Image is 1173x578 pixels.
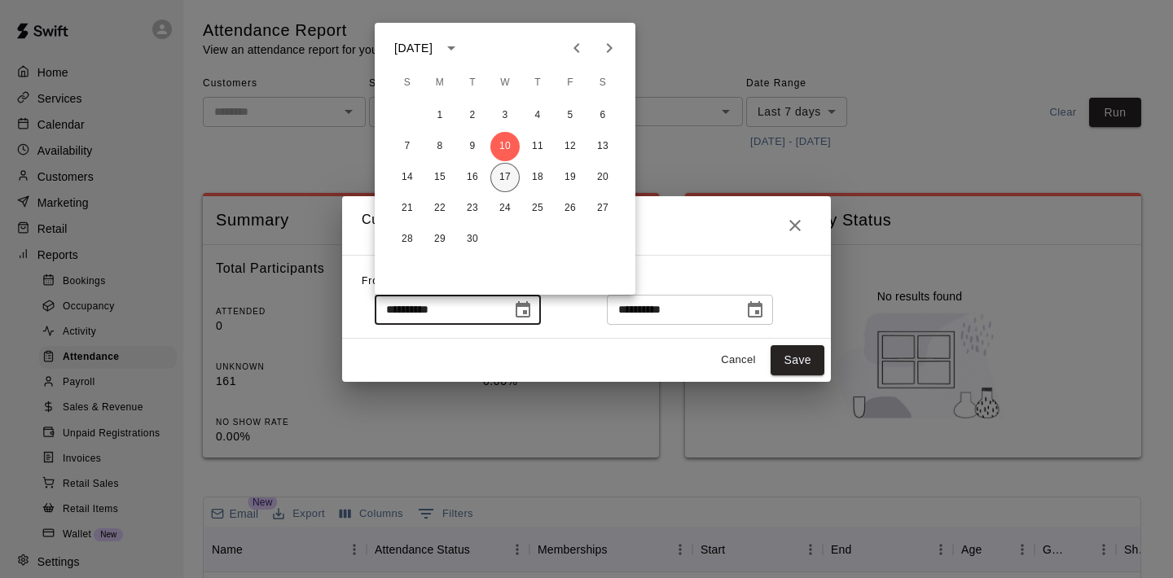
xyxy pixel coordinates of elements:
[393,194,422,223] button: 21
[588,132,617,161] button: 13
[588,194,617,223] button: 27
[425,163,455,192] button: 15
[393,163,422,192] button: 14
[458,163,487,192] button: 16
[507,294,539,326] button: Choose date, selected date is Sep 10, 2025
[712,348,764,373] button: Cancel
[523,101,552,130] button: 4
[393,132,422,161] button: 7
[490,101,520,130] button: 3
[523,194,552,223] button: 25
[393,67,422,99] span: Sunday
[593,32,626,64] button: Next month
[458,194,487,223] button: 23
[394,40,433,57] div: [DATE]
[523,67,552,99] span: Thursday
[362,275,415,287] span: From Date
[556,163,585,192] button: 19
[425,225,455,254] button: 29
[779,209,811,242] button: Close
[393,225,422,254] button: 28
[458,132,487,161] button: 9
[560,32,593,64] button: Previous month
[490,132,520,161] button: 10
[458,67,487,99] span: Tuesday
[588,163,617,192] button: 20
[523,163,552,192] button: 18
[425,132,455,161] button: 8
[490,67,520,99] span: Wednesday
[588,101,617,130] button: 6
[556,67,585,99] span: Friday
[588,67,617,99] span: Saturday
[771,345,824,375] button: Save
[739,294,771,326] button: Choose date, selected date is Sep 17, 2025
[556,132,585,161] button: 12
[437,34,465,62] button: calendar view is open, switch to year view
[490,163,520,192] button: 17
[425,67,455,99] span: Monday
[556,194,585,223] button: 26
[425,101,455,130] button: 1
[556,101,585,130] button: 5
[523,132,552,161] button: 11
[342,196,831,255] h2: Custom Event Date
[458,225,487,254] button: 30
[425,194,455,223] button: 22
[490,194,520,223] button: 24
[458,101,487,130] button: 2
